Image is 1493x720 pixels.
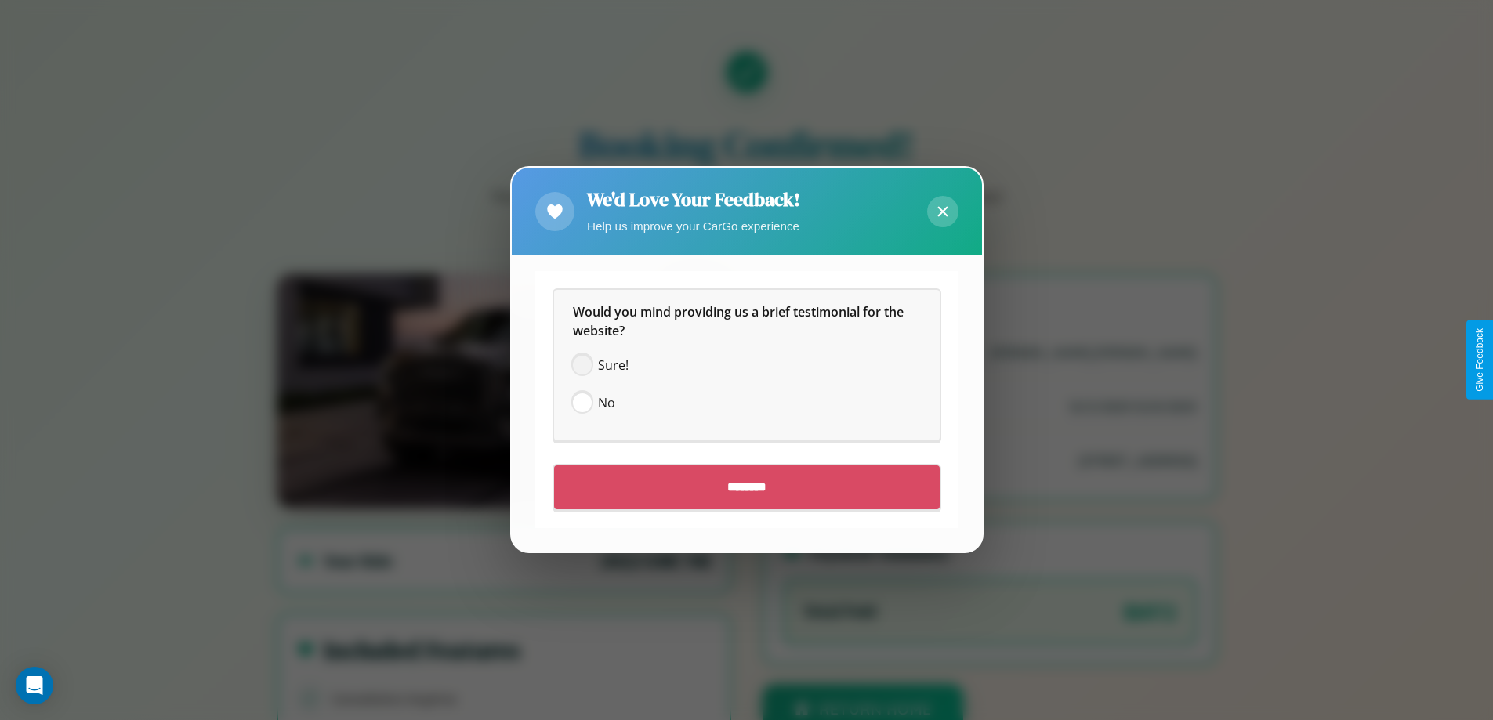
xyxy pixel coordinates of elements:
[587,215,800,237] p: Help us improve your CarGo experience
[1474,328,1485,392] div: Give Feedback
[573,304,907,340] span: Would you mind providing us a brief testimonial for the website?
[587,186,800,212] h2: We'd Love Your Feedback!
[598,356,629,375] span: Sure!
[598,394,615,413] span: No
[16,667,53,704] div: Open Intercom Messenger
